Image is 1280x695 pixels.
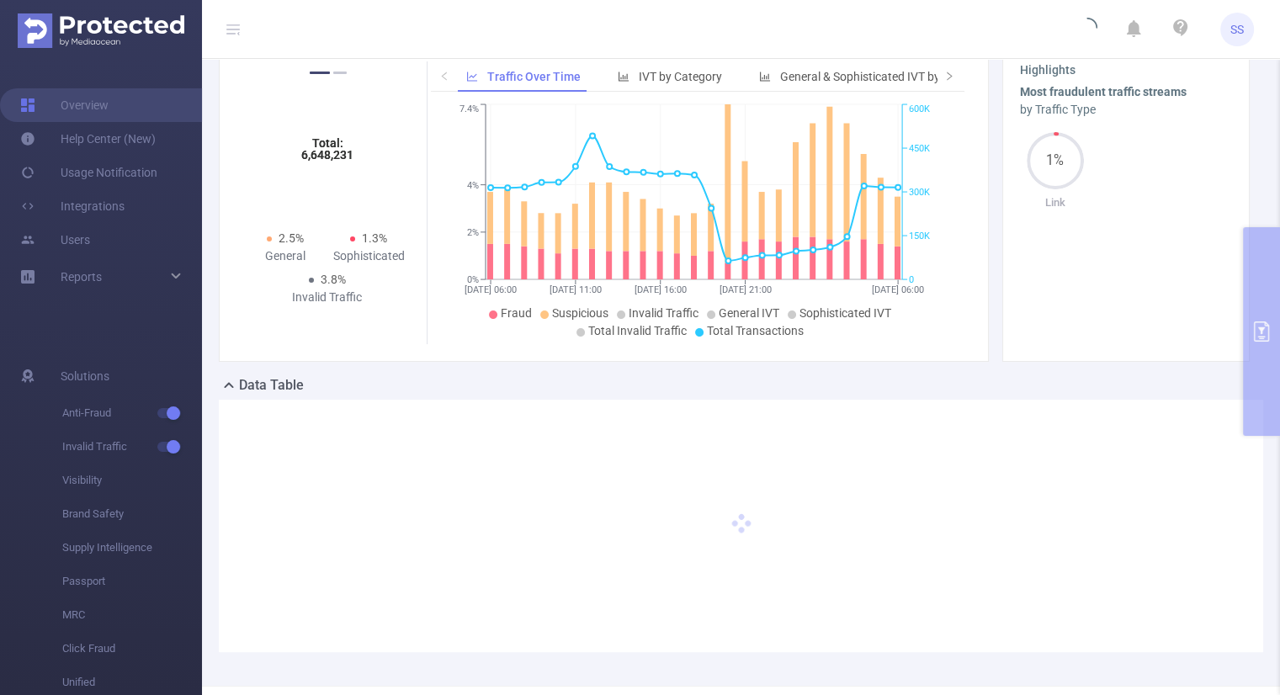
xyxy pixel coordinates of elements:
[62,464,202,497] span: Visibility
[62,531,202,565] span: Supply Intelligence
[310,72,330,74] button: 1
[321,273,346,286] span: 3.8%
[466,71,478,82] i: icon: line-chart
[20,189,125,223] a: Integrations
[1077,18,1097,41] i: icon: loading
[909,274,914,285] tspan: 0
[62,497,202,531] span: Brand Safety
[550,284,602,295] tspan: [DATE] 11:00
[439,71,449,81] i: icon: left
[362,231,387,245] span: 1.3%
[639,70,722,83] span: IVT by Category
[909,187,930,198] tspan: 300K
[501,306,532,320] span: Fraud
[20,122,156,156] a: Help Center (New)
[61,359,109,393] span: Solutions
[467,227,479,238] tspan: 2%
[285,289,369,306] div: Invalid Traffic
[467,180,479,191] tspan: 4%
[552,306,608,320] span: Suspicious
[301,148,353,162] tspan: 6,648,231
[20,88,109,122] a: Overview
[872,284,924,295] tspan: [DATE] 06:00
[909,231,930,241] tspan: 150K
[707,324,804,337] span: Total Transactions
[799,306,891,320] span: Sophisticated IVT
[944,71,954,81] i: icon: right
[333,72,347,74] button: 2
[62,396,202,430] span: Anti-Fraud
[618,71,629,82] i: icon: bar-chart
[759,71,771,82] i: icon: bar-chart
[719,306,779,320] span: General IVT
[62,565,202,598] span: Passport
[61,260,102,294] a: Reports
[62,632,202,666] span: Click Fraud
[243,247,327,265] div: General
[635,284,687,295] tspan: [DATE] 16:00
[62,430,202,464] span: Invalid Traffic
[1020,61,1232,79] h3: Highlights
[61,270,102,284] span: Reports
[279,231,304,245] span: 2.5%
[459,104,479,115] tspan: 7.4%
[588,324,687,337] span: Total Invalid Traffic
[1230,13,1244,46] span: SS
[62,598,202,632] span: MRC
[909,143,930,154] tspan: 450K
[1020,101,1232,119] div: by Traffic Type
[465,284,517,295] tspan: [DATE] 06:00
[20,156,157,189] a: Usage Notification
[487,70,581,83] span: Traffic Over Time
[467,274,479,285] tspan: 0%
[780,70,991,83] span: General & Sophisticated IVT by Category
[720,284,772,295] tspan: [DATE] 21:00
[1020,194,1091,211] p: Link
[239,375,304,395] h2: Data Table
[1020,85,1187,98] b: Most fraudulent traffic streams
[629,306,698,320] span: Invalid Traffic
[1027,154,1084,167] span: 1%
[327,247,412,265] div: Sophisticated
[909,104,930,115] tspan: 600K
[311,136,343,150] tspan: Total:
[20,223,90,257] a: Users
[18,13,184,48] img: Protected Media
